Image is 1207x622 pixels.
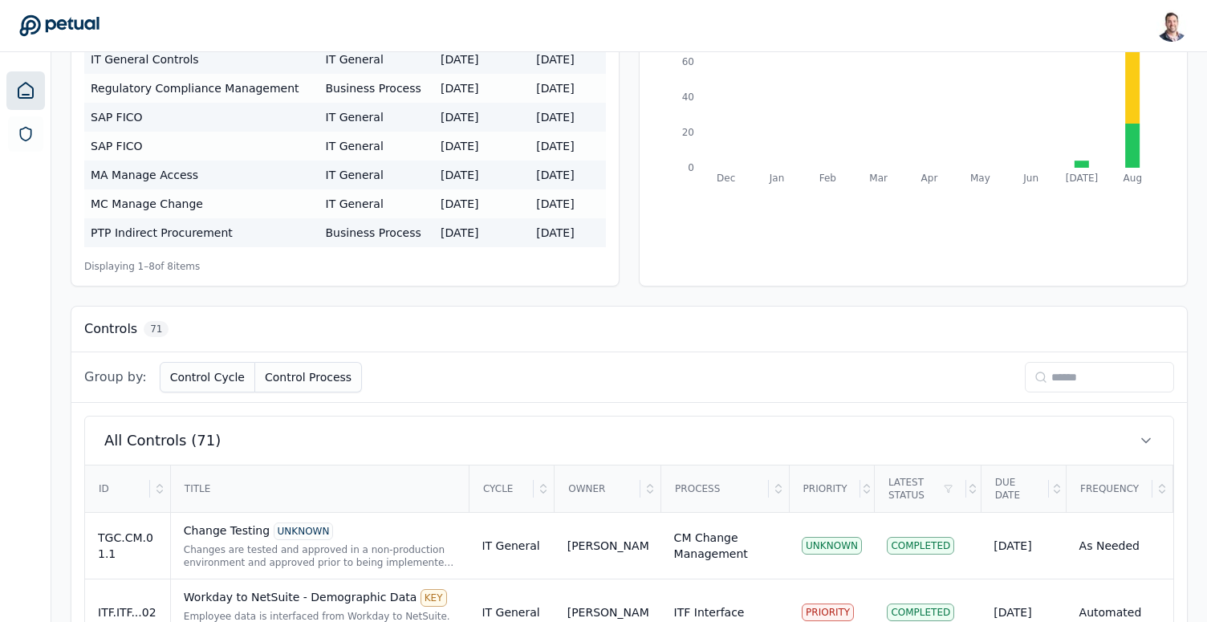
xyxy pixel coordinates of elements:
[688,162,694,173] tspan: 0
[921,173,938,184] tspan: Apr
[184,543,457,569] div: Changes are tested and approved in a non-production environment and approved prior to being imple...
[98,604,157,620] div: ITF.ITF...02
[434,218,530,247] td: [DATE]
[1067,466,1152,511] div: Frequency
[1156,10,1188,42] img: Snir Kodesh
[994,538,1053,554] div: [DATE]
[84,45,319,74] td: IT General Controls
[769,173,785,184] tspan: Jan
[85,417,1173,465] button: All Controls (71)
[421,589,447,607] div: KEY
[144,321,169,337] span: 71
[530,218,606,247] td: [DATE]
[84,103,319,132] td: SAP FICO
[470,466,534,511] div: Cycle
[319,103,435,132] td: IT General
[982,466,1049,511] div: Due Date
[530,189,606,218] td: [DATE]
[319,132,435,161] td: IT General
[184,589,457,607] div: Workday to NetSuite - Demographic Data
[555,466,640,511] div: Owner
[434,161,530,189] td: [DATE]
[84,319,137,339] h3: Controls
[530,45,606,74] td: [DATE]
[802,604,854,621] div: PRIORITY
[530,161,606,189] td: [DATE]
[84,368,147,387] span: Group by:
[98,530,157,562] div: TGC.CM.01.1
[802,537,862,555] div: UNKNOWN
[84,74,319,103] td: Regulatory Compliance Management
[674,530,776,562] div: CM Change Management
[682,91,694,103] tspan: 40
[869,173,888,184] tspan: Mar
[319,189,435,218] td: IT General
[160,362,255,392] button: Control Cycle
[84,260,200,273] span: Displaying 1– 8 of 8 items
[790,466,860,511] div: Priority
[1022,173,1038,184] tspan: Jun
[887,604,954,621] div: Completed
[567,538,648,554] div: [PERSON_NAME]
[184,522,457,540] div: Change Testing
[84,189,319,218] td: MC Manage Change
[1067,513,1173,579] td: As Needed
[674,604,745,620] div: ITF Interface
[469,513,554,579] td: IT General
[104,429,221,452] span: All Controls (71)
[8,116,43,152] a: SOC 1 Reports
[876,466,966,511] div: Latest Status
[682,56,694,67] tspan: 60
[434,132,530,161] td: [DATE]
[662,466,768,511] div: Process
[255,362,362,392] button: Control Process
[887,537,954,555] div: Completed
[319,74,435,103] td: Business Process
[994,604,1053,620] div: [DATE]
[819,173,836,184] tspan: Feb
[1066,173,1099,184] tspan: [DATE]
[1124,173,1142,184] tspan: Aug
[84,132,319,161] td: SAP FICO
[434,45,530,74] td: [DATE]
[274,522,334,540] div: UNKNOWN
[970,173,990,184] tspan: May
[86,466,150,511] div: ID
[434,74,530,103] td: [DATE]
[717,173,735,184] tspan: Dec
[84,218,319,247] td: PTP Indirect Procurement
[530,132,606,161] td: [DATE]
[84,161,319,189] td: MA Manage Access
[434,103,530,132] td: [DATE]
[19,14,100,37] a: Go to Dashboard
[434,189,530,218] td: [DATE]
[682,127,694,138] tspan: 20
[567,604,648,620] div: [PERSON_NAME]
[172,466,468,511] div: Title
[319,45,435,74] td: IT General
[319,218,435,247] td: Business Process
[530,74,606,103] td: [DATE]
[530,103,606,132] td: [DATE]
[6,71,45,110] a: Dashboard
[319,161,435,189] td: IT General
